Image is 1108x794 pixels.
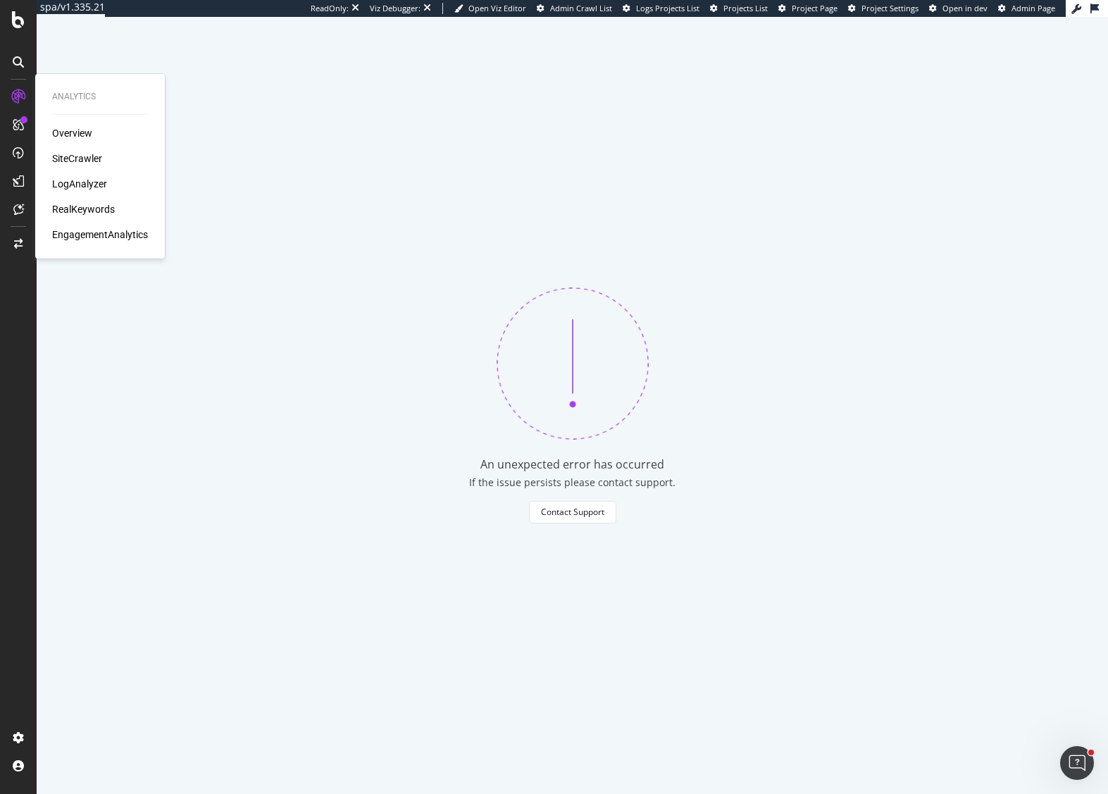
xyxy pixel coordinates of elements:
[468,3,526,13] span: Open Viz Editor
[529,501,616,523] button: Contact Support
[52,151,102,166] a: SiteCrawler
[778,3,838,14] a: Project Page
[311,3,349,14] div: ReadOnly:
[537,3,612,14] a: Admin Crawl List
[52,126,92,140] a: Overview
[497,287,649,440] img: 370bne1z.png
[469,476,676,490] div: If the issue persists please contact support.
[52,202,115,216] a: RealKeywords
[636,3,699,13] span: Logs Projects List
[52,91,148,103] div: Analytics
[1060,746,1094,780] iframe: Intercom live chat
[848,3,919,14] a: Project Settings
[480,457,664,473] div: An unexpected error has occurred
[52,228,148,242] a: EngagementAnalytics
[550,3,612,13] span: Admin Crawl List
[370,3,421,14] div: Viz Debugger:
[723,3,768,13] span: Projects List
[861,3,919,13] span: Project Settings
[454,3,526,14] a: Open Viz Editor
[942,3,988,13] span: Open in dev
[792,3,838,13] span: Project Page
[998,3,1055,14] a: Admin Page
[710,3,768,14] a: Projects List
[52,177,107,191] a: LogAnalyzer
[541,506,604,518] div: Contact Support
[1011,3,1055,13] span: Admin Page
[929,3,988,14] a: Open in dev
[623,3,699,14] a: Logs Projects List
